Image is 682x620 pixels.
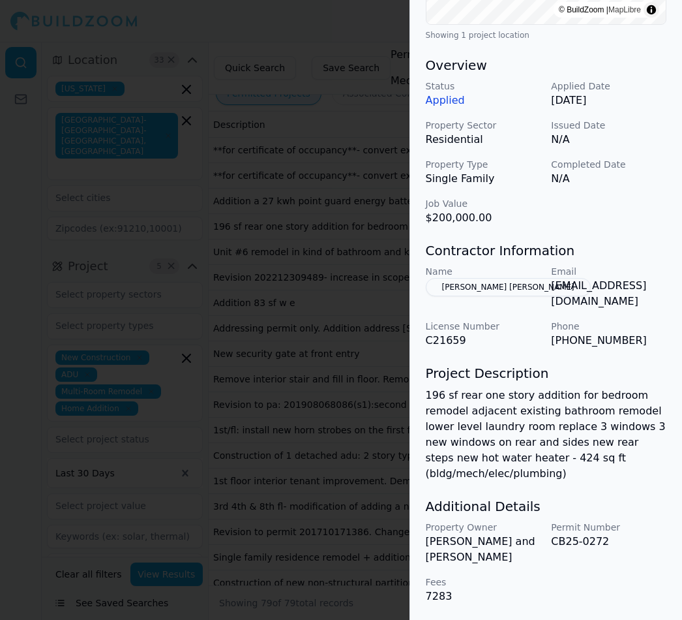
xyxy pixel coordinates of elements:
[426,56,666,74] h3: Overview
[426,576,541,589] p: Fees
[551,158,666,171] p: Completed Date
[426,278,591,296] button: [PERSON_NAME] [PERSON_NAME]
[551,171,666,187] p: N/A
[426,210,541,226] p: $200,000.00
[426,171,541,187] p: Single Family
[551,521,666,534] p: Permit Number
[426,158,541,171] p: Property Type
[426,30,666,40] div: Showing 1 project location
[426,265,541,278] p: Name
[426,534,541,565] p: [PERSON_NAME] and [PERSON_NAME]
[426,589,541,604] p: 7283
[551,265,666,278] p: Email
[644,2,659,18] summary: Toggle attribution
[426,320,541,333] p: License Number
[426,93,541,108] p: Applied
[426,197,541,210] p: Job Value
[551,132,666,147] p: N/A
[426,364,666,382] h3: Project Description
[426,80,541,93] p: Status
[551,333,666,349] p: [PHONE_NUMBER]
[426,497,666,516] h3: Additional Details
[551,119,666,132] p: Issued Date
[608,5,641,14] a: MapLibre
[551,320,666,333] p: Phone
[426,119,541,132] p: Property Sector
[551,534,666,550] p: CB25-0272
[426,521,541,534] p: Property Owner
[426,388,666,482] p: 196 sf rear one story addition for bedroom remodel adjacent existing bathroom remodel lower level...
[426,132,541,147] p: Residential
[559,3,641,16] div: © BuildZoom |
[551,278,666,309] p: [EMAIL_ADDRESS][DOMAIN_NAME]
[426,333,541,349] p: C21659
[426,241,666,260] h3: Contractor Information
[551,93,666,108] p: [DATE]
[551,80,666,93] p: Applied Date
